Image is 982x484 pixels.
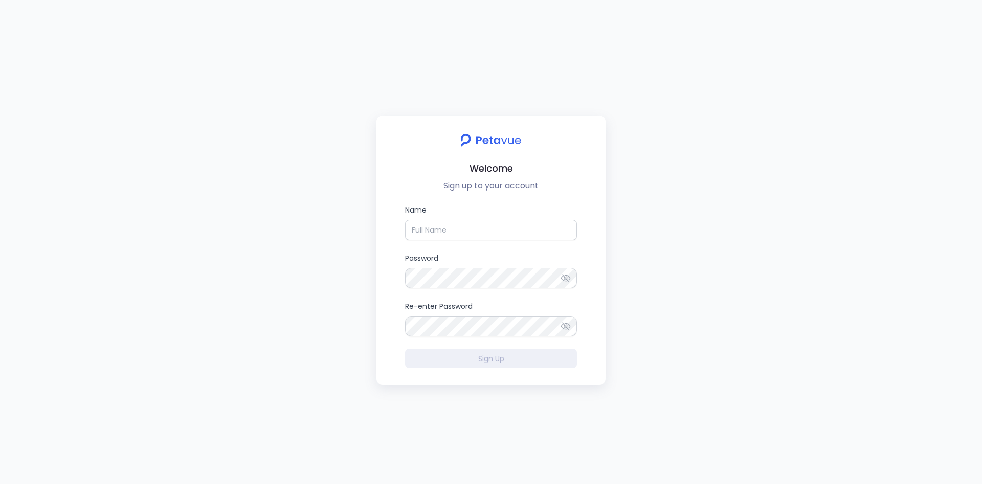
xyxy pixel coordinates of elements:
label: Name [405,204,577,240]
input: Name [405,220,577,240]
button: Sign Up [405,349,577,368]
label: Password [405,252,577,288]
span: Sign Up [478,353,504,364]
p: Sign up to your account [385,180,597,192]
label: Re-enter Password [405,301,577,336]
h2: Welcome [385,161,597,176]
input: Re-enter Password [405,316,577,336]
img: petavue logo [454,128,528,153]
input: Password [405,268,577,288]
